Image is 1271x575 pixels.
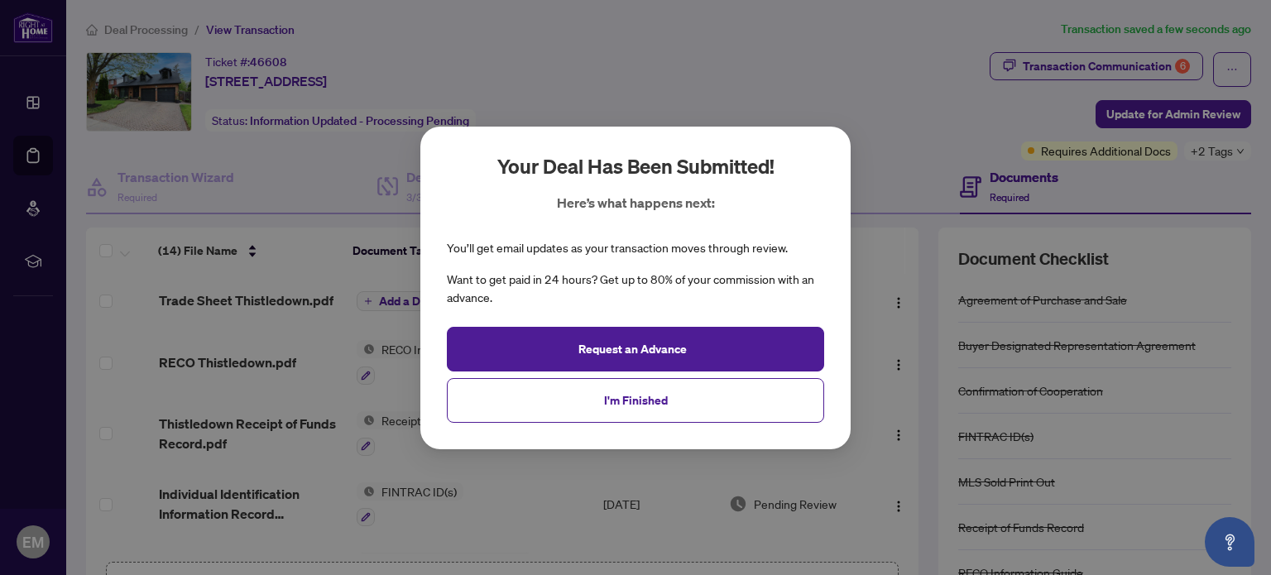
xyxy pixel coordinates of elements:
[497,153,775,180] h2: Your deal has been submitted!
[447,326,824,371] button: Request an Advance
[604,386,668,413] span: I'm Finished
[578,335,687,362] span: Request an Advance
[447,271,824,307] div: Want to get paid in 24 hours? Get up to 80% of your commission with an advance.
[557,193,715,213] p: Here’s what happens next:
[447,239,788,257] div: You’ll get email updates as your transaction moves through review.
[447,377,824,422] button: I'm Finished
[1205,517,1254,567] button: Open asap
